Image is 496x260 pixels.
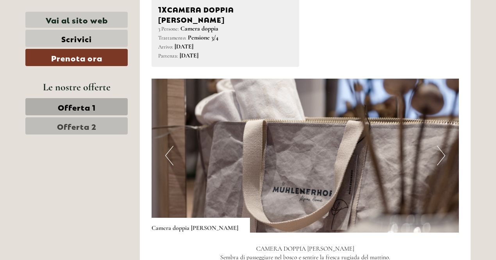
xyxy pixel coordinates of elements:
[25,30,128,47] a: Scrivici
[188,34,218,41] b: Pensione 3/4
[158,34,186,41] small: Trattamento:
[165,146,173,165] button: Previous
[57,120,96,131] span: Offerta 2
[158,25,179,32] small: 3 Persone:
[158,3,293,24] div: Camera doppia [PERSON_NAME]
[180,25,218,32] b: Camera doppia
[58,101,96,112] span: Offerta 1
[158,52,178,59] small: Partenza:
[175,43,193,50] b: [DATE]
[25,12,128,28] a: Vai al sito web
[25,80,128,94] div: Le nostre offerte
[437,146,445,165] button: Next
[152,218,250,233] div: Camera doppia [PERSON_NAME]
[152,79,459,233] img: image
[158,3,167,14] b: 1x
[158,43,173,50] small: Arrivo:
[25,49,128,66] a: Prenota ora
[180,52,198,59] b: [DATE]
